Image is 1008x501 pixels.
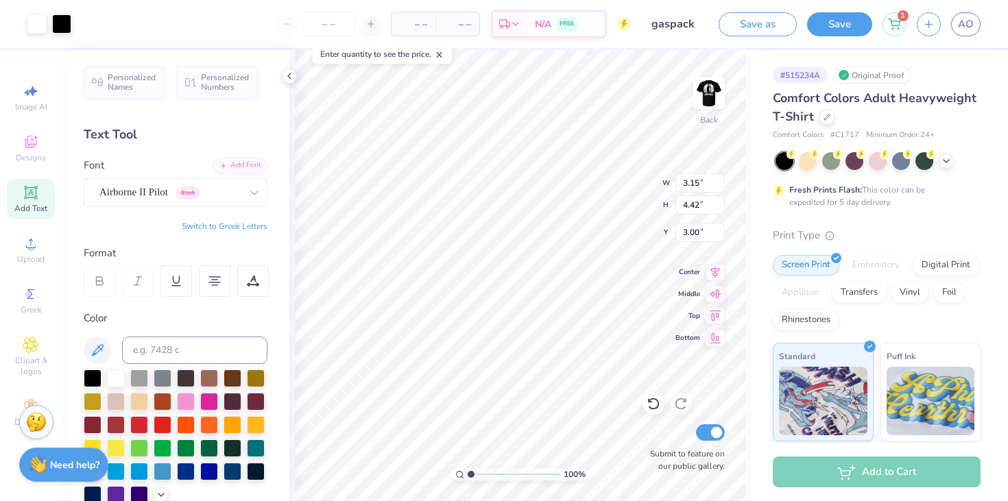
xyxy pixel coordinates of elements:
input: – – [302,12,355,36]
div: Transfers [832,282,887,303]
div: # 515234A [773,66,828,84]
label: Submit to feature on our public gallery. [643,448,725,472]
span: Greek [21,304,42,315]
div: Embroidery [843,255,909,276]
label: Font [84,158,104,173]
img: Puff Ink [887,367,975,435]
button: Switch to Greek Letters [182,221,267,232]
div: Foil [933,282,965,303]
input: Untitled Design [641,10,708,38]
span: Comfort Colors Adult Heavyweight T-Shirt [773,90,976,125]
span: AO [958,16,974,32]
img: Standard [779,367,867,435]
div: Text Tool [84,125,267,144]
button: Save [807,12,872,36]
div: This color can be expedited for 5 day delivery. [789,184,958,208]
div: Enter quantity to see the price. [313,45,452,64]
div: Rhinestones [773,310,839,330]
div: Print Type [773,228,981,243]
span: Top [675,311,700,321]
div: Color [84,310,267,326]
span: Add Text [14,203,47,214]
strong: Fresh Prints Flash: [789,184,862,195]
span: – – [400,17,427,32]
div: Applique [773,282,828,303]
span: Clipart & logos [7,355,55,377]
a: AO [951,12,981,36]
input: e.g. 7428 c [122,337,267,364]
span: Personalized Numbers [201,73,250,92]
span: Designs [16,152,46,163]
span: Upload [17,254,45,265]
strong: Need help? [50,459,99,472]
span: Decorate [14,417,47,428]
span: Image AI [15,101,47,112]
div: Back [700,114,718,126]
img: Back [695,80,723,107]
span: Puff Ink [887,349,915,363]
div: Screen Print [773,255,839,276]
div: Format [84,245,269,261]
span: Bottom [675,333,700,343]
button: Save as [719,12,797,36]
div: Vinyl [891,282,929,303]
span: # C1717 [830,130,859,141]
span: 100 % [564,468,586,480]
span: 1 [898,10,909,21]
span: Standard [779,349,815,363]
span: FREE [560,19,574,29]
div: Original Proof [835,66,911,84]
span: Comfort Colors [773,130,824,141]
div: Digital Print [913,255,979,276]
span: – – [444,17,471,32]
div: Add Font [213,158,267,173]
span: Middle [675,289,700,299]
span: Center [675,267,700,277]
span: N/A [535,17,551,32]
span: Personalized Names [108,73,156,92]
span: Minimum Order: 24 + [866,130,935,141]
